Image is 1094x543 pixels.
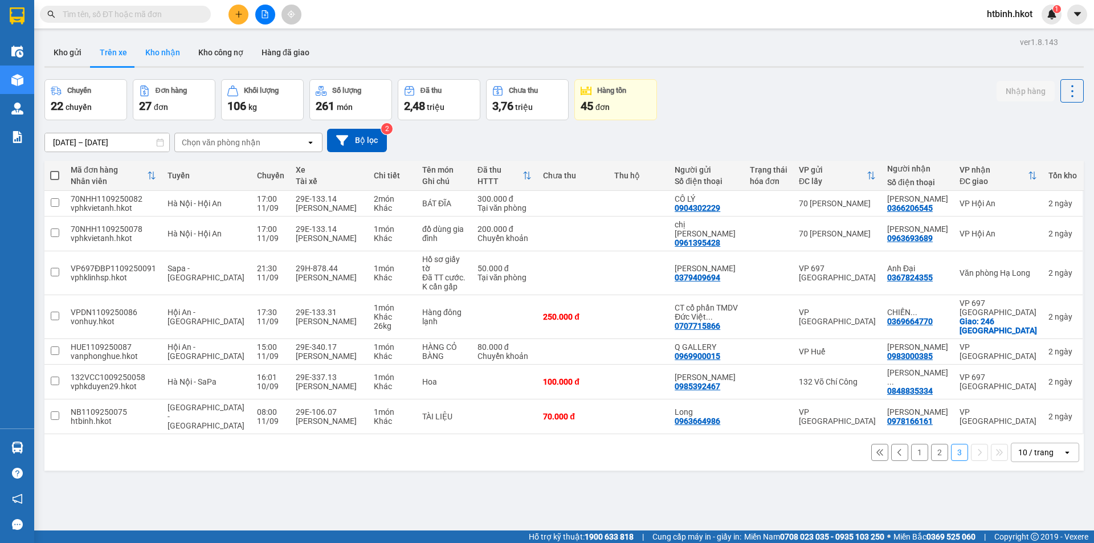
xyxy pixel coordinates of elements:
th: Toggle SortBy [472,161,538,191]
div: 11/09 [257,352,284,361]
div: VP [GEOGRAPHIC_DATA] [799,308,876,326]
div: ĐC lấy [799,177,867,186]
div: 10/09 [257,382,284,391]
div: 11/09 [257,317,284,326]
button: 2 [931,444,948,461]
span: triệu [515,103,533,112]
div: vphkvietanh.hkot [71,203,156,213]
div: 0366206545 [887,203,933,213]
button: Trên xe [91,39,136,66]
div: Anh Đại [887,264,948,273]
div: Chọn văn phòng nhận [182,137,260,148]
span: ⚪️ [887,534,891,539]
div: Người gửi [675,165,738,174]
div: VP [GEOGRAPHIC_DATA] [960,342,1037,361]
div: Đơn hàng [156,87,187,95]
img: icon-new-feature [1047,9,1057,19]
div: LÊ DIỆU LINH [887,342,948,352]
div: 17:00 [257,224,284,234]
span: ngày [1055,377,1072,386]
div: 08:00 [257,407,284,417]
div: Hồ sơ giấy tờ [422,255,466,273]
div: Chi tiết [374,171,411,180]
span: file-add [261,10,269,18]
span: 2,48 [404,99,425,113]
span: htbinh.hkot [978,7,1042,21]
div: TÀI LIỆU [422,412,466,421]
button: 3 [951,444,968,461]
div: 70NHH1109250078 [71,224,156,234]
span: kg [248,103,257,112]
img: solution-icon [11,131,23,143]
button: Kho gửi [44,39,91,66]
div: 0978166161 [887,417,933,426]
div: Đã thu [477,165,523,174]
span: plus [235,10,243,18]
th: Toggle SortBy [65,161,162,191]
div: Trạng thái [750,165,787,174]
span: ngày [1055,229,1072,238]
span: question-circle [12,468,23,479]
span: Sapa - [GEOGRAPHIC_DATA] [168,264,244,282]
div: Q GALLERY [675,342,738,352]
div: VP 697 [GEOGRAPHIC_DATA] [960,299,1037,317]
div: HÀNG CỎ BÀNG [422,342,466,361]
sup: 1 [1053,5,1061,13]
div: 0985392467 [675,382,720,391]
button: Đã thu2,48 triệu [398,79,480,120]
span: đơn [154,103,168,112]
div: 15:00 [257,342,284,352]
div: Long [675,407,738,417]
div: 1 món [374,342,411,352]
div: NB1109250075 [71,407,156,417]
div: 0961395428 [675,238,720,247]
button: plus [228,5,248,25]
div: Chuyến [257,171,284,180]
div: Khác [374,382,411,391]
div: Khác [374,234,411,243]
div: 26 kg [374,321,411,330]
th: Toggle SortBy [954,161,1043,191]
div: đồ dùng gia đình [422,224,466,243]
span: Hà Nội - Hội An [168,229,222,238]
div: Người nhận [887,164,948,173]
span: đơn [595,103,610,112]
img: warehouse-icon [11,103,23,115]
div: 250.000 đ [543,312,603,321]
div: 0983000385 [887,352,933,361]
div: [PERSON_NAME] [296,234,362,243]
svg: open [1063,448,1072,457]
div: ver 1.8.143 [1020,36,1058,48]
sup: 2 [381,123,393,134]
div: 0969900015 [675,352,720,361]
div: Chuyển khoản [477,352,532,361]
div: 300.000 đ [477,194,532,203]
button: Hàng đã giao [252,39,319,66]
div: Tuấn Anh [887,407,948,417]
div: 16:01 [257,373,284,382]
div: Khác [374,203,411,213]
div: 0963693689 [887,234,933,243]
div: 10 / trang [1018,447,1054,458]
div: chị thảo [675,220,738,238]
div: ĐC giao [960,177,1028,186]
div: Chuyến [67,87,91,95]
div: Lee Nguyên [675,373,738,382]
span: copyright [1031,533,1039,541]
div: 29E-337.13 [296,373,362,382]
span: message [12,519,23,530]
div: 200.000 đ [477,224,532,234]
span: triệu [427,103,444,112]
div: 11/09 [257,417,284,426]
div: 1 món [374,264,411,273]
div: 80.000 đ [477,342,532,352]
div: 2 món [374,194,411,203]
div: 70NHH1109250082 [71,194,156,203]
div: 17:30 [257,308,284,317]
div: 1 món [374,373,411,382]
div: 132VCC1009250058 [71,373,156,382]
span: Hội An - [GEOGRAPHIC_DATA] [168,308,244,326]
div: VP gửi [799,165,867,174]
span: ... [887,377,894,386]
img: logo-vxr [10,7,25,25]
